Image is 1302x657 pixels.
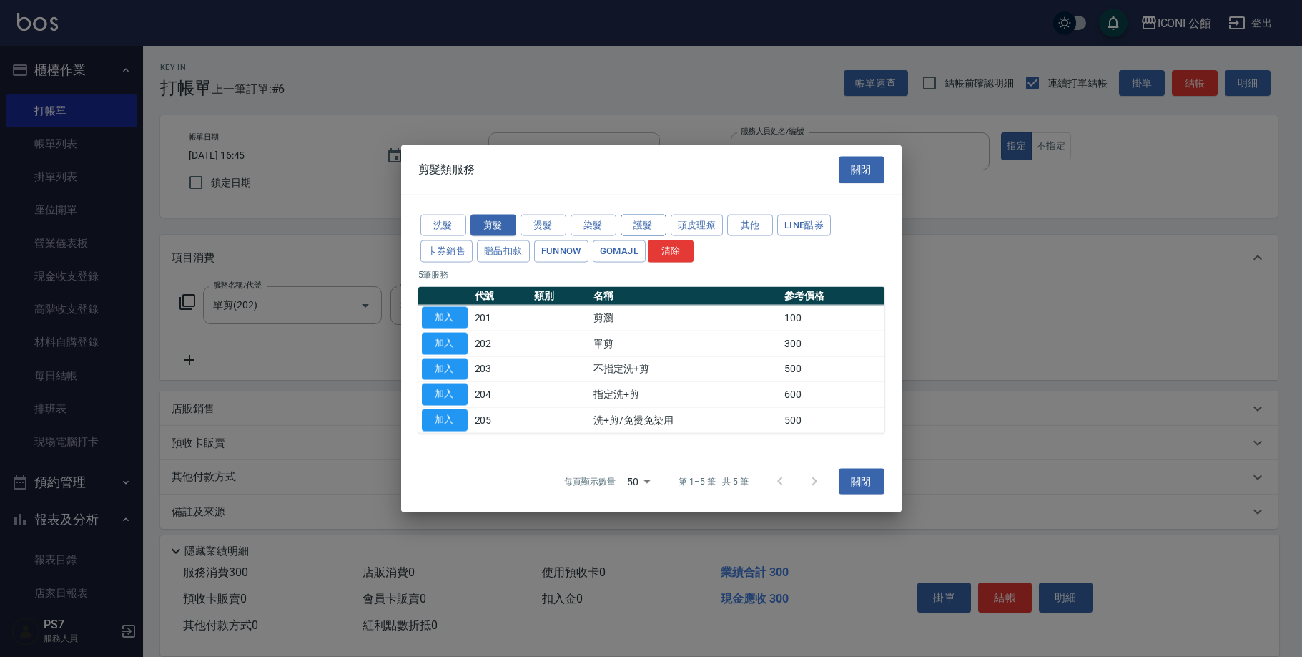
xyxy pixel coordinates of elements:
[422,409,468,432] button: 加入
[534,240,588,263] button: FUNNOW
[777,214,831,236] button: LINE酷券
[420,240,473,263] button: 卡券銷售
[727,214,773,236] button: 其他
[621,214,666,236] button: 護髮
[571,214,616,236] button: 染髮
[422,384,468,406] button: 加入
[422,332,468,354] button: 加入
[781,407,884,433] td: 500
[564,474,616,487] p: 每頁顯示數量
[781,305,884,331] td: 100
[471,407,531,433] td: 205
[593,240,646,263] button: GOMAJL
[418,162,475,177] span: 剪髮類服務
[648,240,694,263] button: 清除
[531,287,590,306] th: 類別
[590,305,781,331] td: 剪瀏
[839,157,884,183] button: 關閉
[521,214,566,236] button: 燙髮
[422,307,468,329] button: 加入
[781,381,884,407] td: 600
[471,381,531,407] td: 204
[781,331,884,356] td: 300
[470,214,516,236] button: 剪髮
[621,462,656,500] div: 50
[590,331,781,356] td: 單剪
[471,356,531,382] td: 203
[671,214,724,236] button: 頭皮理療
[781,356,884,382] td: 500
[590,407,781,433] td: 洗+剪/免燙免染用
[418,268,884,281] p: 5 筆服務
[590,356,781,382] td: 不指定洗+剪
[477,240,530,263] button: 贈品扣款
[471,305,531,331] td: 201
[781,287,884,306] th: 參考價格
[679,474,748,487] p: 第 1–5 筆 共 5 筆
[839,468,884,495] button: 關閉
[590,287,781,306] th: 名稱
[471,287,531,306] th: 代號
[422,358,468,380] button: 加入
[590,381,781,407] td: 指定洗+剪
[420,214,466,236] button: 洗髮
[471,331,531,356] td: 202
